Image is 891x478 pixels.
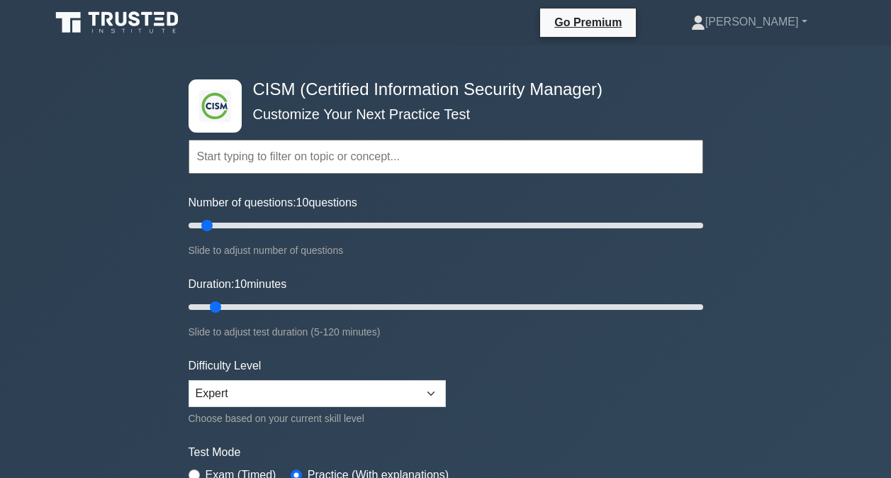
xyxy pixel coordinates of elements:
div: Slide to adjust test duration (5-120 minutes) [189,323,703,340]
label: Duration: minutes [189,276,287,293]
h4: CISM (Certified Information Security Manager) [247,79,634,100]
span: 10 [296,196,309,209]
a: Go Premium [546,13,630,31]
input: Start typing to filter on topic or concept... [189,140,703,174]
label: Number of questions: questions [189,194,357,211]
a: [PERSON_NAME] [657,8,841,36]
div: Choose based on your current skill level [189,410,446,427]
div: Slide to adjust number of questions [189,242,703,259]
label: Test Mode [189,444,703,461]
span: 10 [234,278,247,290]
label: Difficulty Level [189,357,262,374]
